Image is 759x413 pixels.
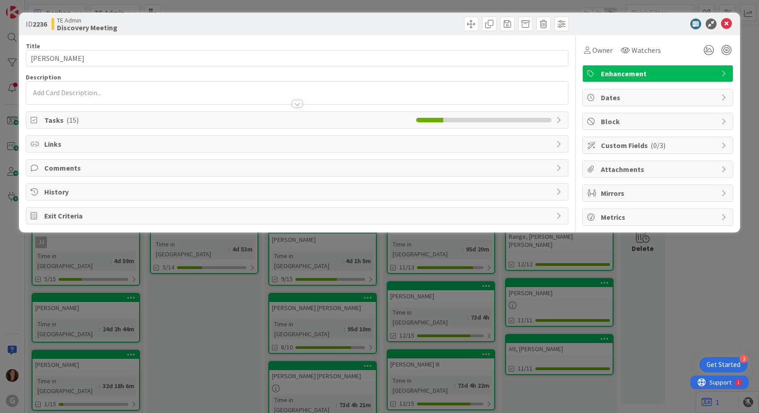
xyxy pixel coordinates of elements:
div: Get Started [707,360,740,369]
span: Owner [592,45,613,56]
b: 2236 [33,19,47,28]
div: Open Get Started checklist, remaining modules: 3 [699,357,748,372]
span: Exit Criteria [44,210,552,221]
span: Comments [44,162,552,173]
span: History [44,186,552,197]
b: Discovery Meeting [57,24,117,31]
span: Attachments [601,164,717,175]
span: Support [19,1,41,12]
span: Tasks [44,115,412,125]
span: Enhancement [601,68,717,79]
span: ID [26,19,47,29]
label: Title [26,42,40,50]
span: Metrics [601,212,717,223]
span: Dates [601,92,717,103]
span: Custom Fields [601,140,717,151]
span: Links [44,139,552,149]
div: 1 [47,4,49,11]
div: 3 [740,355,748,363]
span: TE Admin [57,17,117,24]
span: Mirrors [601,188,717,199]
span: ( 15 ) [66,116,79,125]
span: Watchers [632,45,661,56]
span: Block [601,116,717,127]
input: type card name here... [26,50,568,66]
span: ( 0/3 ) [651,141,665,150]
span: Description [26,73,61,81]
